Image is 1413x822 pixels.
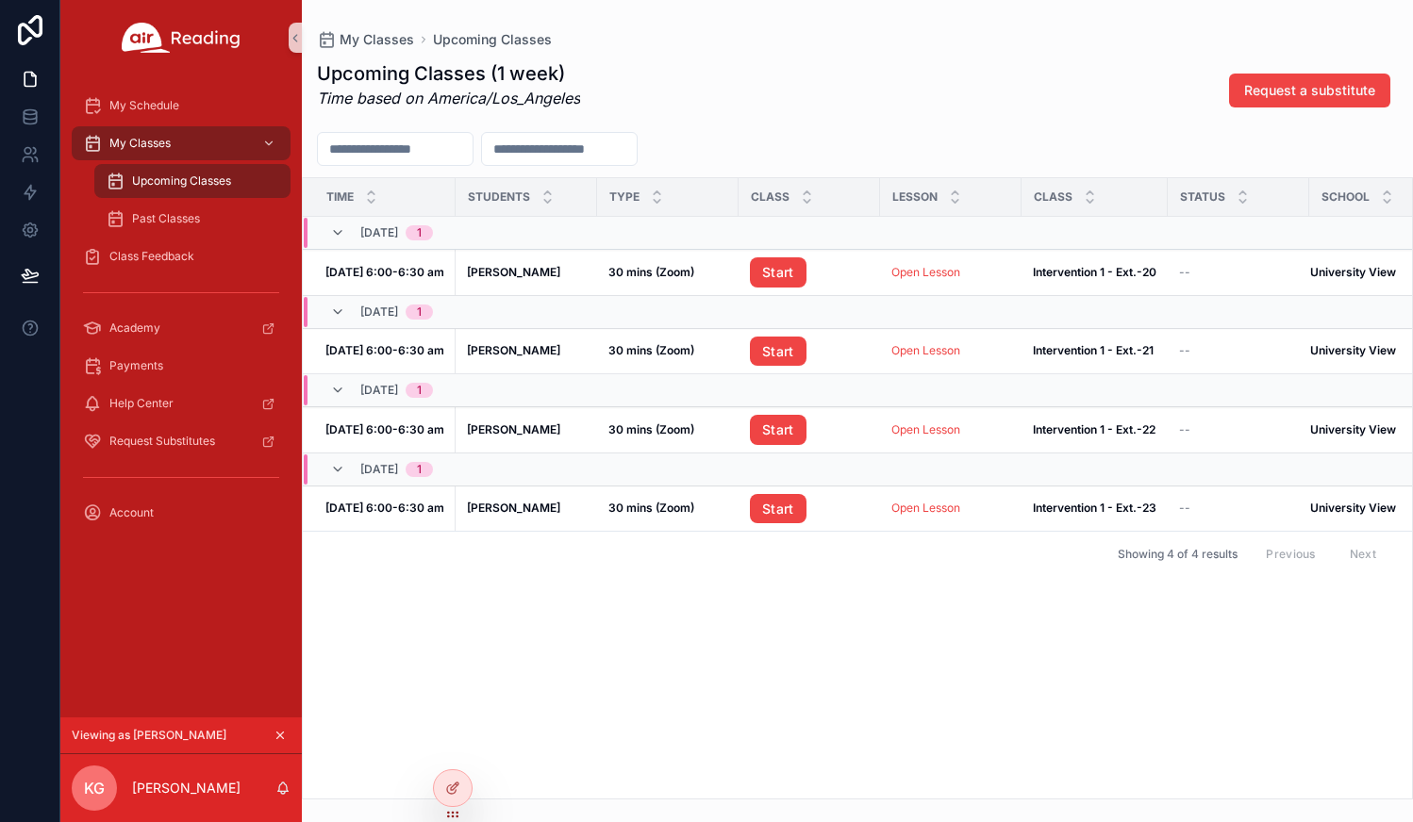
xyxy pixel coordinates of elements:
span: Account [109,505,154,520]
strong: Intervention 1 - Ext.-23 [1033,501,1156,515]
strong: University View [1310,343,1396,357]
a: Start [750,415,869,445]
strong: Intervention 1 - Ext.-20 [1033,265,1156,279]
a: 30 mins (Zoom) [608,265,727,280]
a: [PERSON_NAME] [467,343,586,358]
a: Intervention 1 - Ext.-20 [1033,265,1156,280]
a: -- [1179,343,1298,358]
span: Students [468,189,530,205]
strong: 30 mins (Zoom) [608,343,694,357]
span: [DATE] [360,462,398,477]
span: -- [1179,343,1190,358]
span: My Classes [340,30,414,49]
span: -- [1179,265,1190,280]
a: Open Lesson [891,422,960,436]
span: -- [1179,422,1190,437]
a: Open Lesson [891,343,960,357]
strong: [PERSON_NAME] [467,265,560,279]
p: [PERSON_NAME] [132,779,241,797]
a: -- [1179,265,1298,280]
a: [PERSON_NAME] [467,422,586,437]
span: Class Feedback [109,249,194,264]
span: Status [1180,189,1225,205]
a: [DATE] 6:00-6:30 am [325,343,444,358]
a: Payments [72,349,291,383]
h1: Upcoming Classes (1 week) [317,60,580,87]
span: Request a substitute [1244,81,1375,100]
a: Help Center [72,386,291,420]
a: Start [750,337,869,367]
span: Upcoming Classes [132,173,231,189]
strong: [DATE] 6:00-6:30 am [325,501,444,515]
a: Open Lesson [891,265,1010,280]
a: Start [750,494,869,524]
div: scrollable content [60,75,302,554]
span: Class [751,189,790,205]
strong: [PERSON_NAME] [467,501,560,515]
a: Intervention 1 - Ext.-21 [1033,343,1156,358]
a: Past Classes [94,202,291,236]
a: Upcoming Classes [433,30,552,49]
span: Lesson [892,189,938,205]
a: Open Lesson [891,501,1010,516]
span: [DATE] [360,304,398,320]
a: [DATE] 6:00-6:30 am [325,265,444,280]
a: Request Substitutes [72,424,291,458]
strong: 30 mins (Zoom) [608,265,694,279]
a: Start [750,257,869,288]
button: Request a substitute [1229,74,1390,107]
a: Class Feedback [72,239,291,273]
div: 1 [417,383,422,398]
a: Upcoming Classes [94,164,291,198]
span: Time [326,189,354,205]
a: -- [1179,501,1298,516]
strong: [DATE] 6:00-6:30 am [325,265,444,279]
strong: [PERSON_NAME] [467,343,560,357]
a: My Schedule [72,89,291,123]
a: My Classes [317,30,414,49]
strong: 30 mins (Zoom) [608,501,694,515]
span: [DATE] [360,225,398,240]
span: Showing 4 of 4 results [1118,547,1238,562]
a: Open Lesson [891,343,1010,358]
a: 30 mins (Zoom) [608,343,727,358]
a: 30 mins (Zoom) [608,422,727,437]
a: -- [1179,422,1298,437]
em: Time based on America/Los_Angeles [317,89,580,107]
a: Academy [72,311,291,345]
a: Start [750,494,806,524]
span: Class [1034,189,1072,205]
div: 1 [417,462,422,477]
span: Request Substitutes [109,434,215,449]
a: Start [750,337,806,367]
a: [PERSON_NAME] [467,265,586,280]
span: Viewing as [PERSON_NAME] [72,728,226,743]
strong: 30 mins (Zoom) [608,422,694,436]
a: Start [750,257,806,288]
a: Intervention 1 - Ext.-23 [1033,501,1156,516]
div: 1 [417,225,422,240]
span: Help Center [109,396,174,411]
span: Type [609,189,640,205]
a: 30 mins (Zoom) [608,501,727,516]
a: Open Lesson [891,501,960,515]
span: [DATE] [360,383,398,398]
span: Past Classes [132,211,200,226]
strong: [DATE] 6:00-6:30 am [325,343,444,357]
strong: [PERSON_NAME] [467,422,560,436]
div: 1 [417,304,422,320]
strong: University View [1310,265,1396,279]
strong: Intervention 1 - Ext.-21 [1033,343,1154,357]
span: KG [84,777,105,799]
span: -- [1179,501,1190,516]
span: My Schedule [109,98,179,113]
a: [DATE] 6:00-6:30 am [325,501,444,516]
strong: [DATE] 6:00-6:30 am [325,422,444,436]
strong: University View [1310,422,1396,436]
a: Open Lesson [891,265,960,279]
a: [PERSON_NAME] [467,501,586,516]
span: School [1322,189,1370,205]
a: Start [750,415,806,445]
a: Open Lesson [891,422,1010,437]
